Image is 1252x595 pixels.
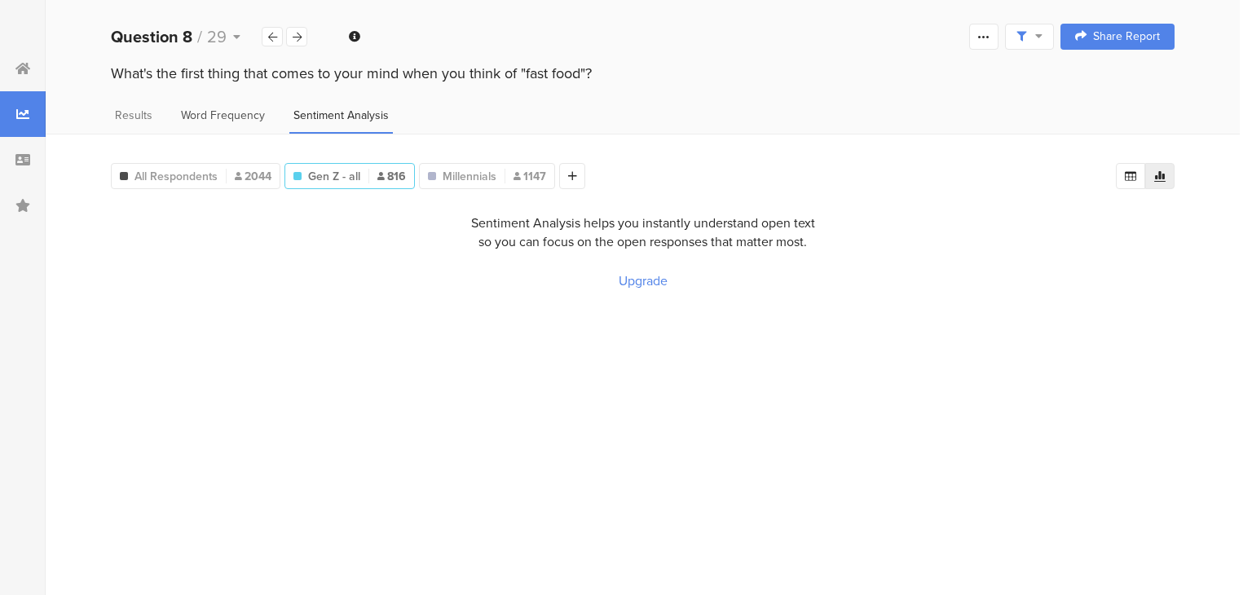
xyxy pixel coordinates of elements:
[464,214,822,251] span: Sentiment Analysis helps you instantly understand open text so you can focus on the open response...
[514,168,546,185] span: 1147
[235,168,271,185] span: 2044
[619,271,668,290] a: Upgrade
[181,107,265,124] span: Word Frequency
[443,168,496,185] span: Millennials
[293,107,389,124] span: Sentiment Analysis
[111,63,1175,84] div: What's the first thing that comes to your mind when you think of "fast food"?
[111,24,192,49] b: Question 8
[207,24,227,49] span: 29
[134,168,218,185] span: All Respondents
[308,168,360,185] span: Gen Z - all
[197,24,202,49] span: /
[377,168,406,185] span: 816
[115,107,152,124] span: Results
[1093,31,1160,42] span: Share Report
